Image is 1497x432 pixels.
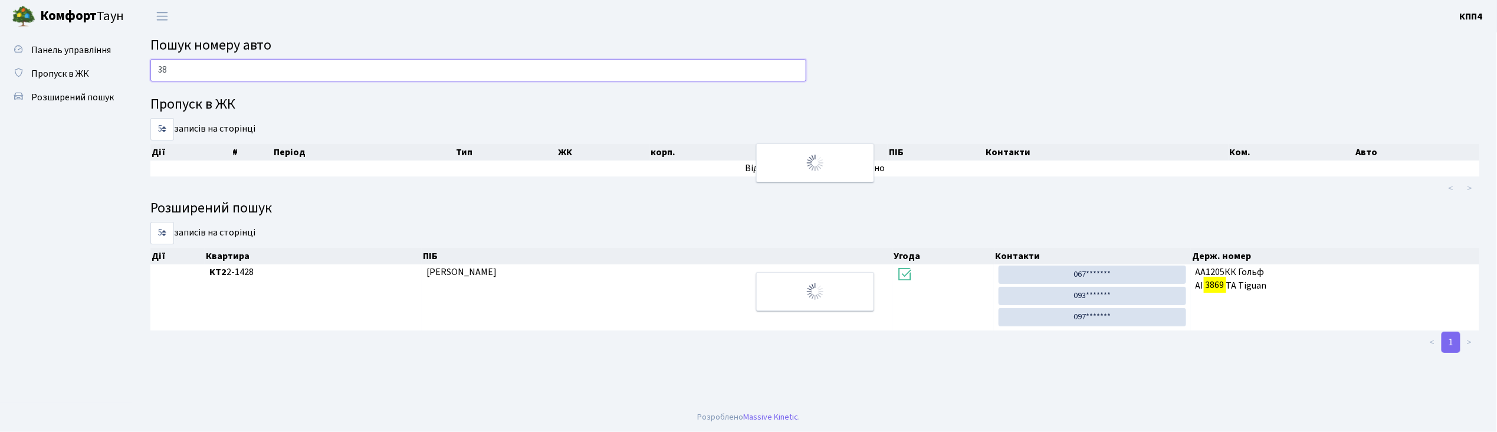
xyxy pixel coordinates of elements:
[1191,248,1480,264] th: Держ. номер
[1460,9,1483,24] a: КПП4
[649,144,797,161] th: корп.
[147,6,177,26] button: Переключити навігацію
[1204,277,1226,293] mark: 3869
[40,6,124,27] span: Таун
[12,5,35,28] img: logo.png
[743,411,798,423] a: Massive Kinetic
[150,200,1479,217] h4: Розширений пошук
[6,62,124,86] a: Пропуск в ЖК
[150,118,255,140] label: записів на сторінці
[1354,144,1479,161] th: Авто
[557,144,649,161] th: ЖК
[455,144,557,161] th: Тип
[150,96,1479,113] h4: Пропуск в ЖК
[205,248,422,264] th: Квартира
[697,411,800,424] div: Розроблено .
[1229,144,1355,161] th: Ком.
[150,144,231,161] th: Дії
[150,161,1479,176] td: Відповідних записів не знайдено
[806,153,825,172] img: Обробка...
[1196,266,1475,293] span: АА1205КК Гольф AI TA Tiguan
[31,67,89,80] span: Пропуск в ЖК
[6,38,124,62] a: Панель управління
[150,118,174,140] select: записів на сторінці
[984,144,1229,161] th: Контакти
[231,144,273,161] th: #
[150,248,205,264] th: Дії
[31,44,111,57] span: Панель управління
[888,144,984,161] th: ПІБ
[994,248,1191,264] th: Контакти
[426,266,497,279] span: [PERSON_NAME]
[150,59,806,81] input: Пошук
[806,282,825,301] img: Обробка...
[150,222,255,244] label: записів на сторінці
[6,86,124,109] a: Розширений пошук
[1442,332,1460,353] a: 1
[892,248,994,264] th: Угода
[209,266,226,279] b: КТ2
[1460,10,1483,23] b: КПП4
[422,248,892,264] th: ПІБ
[209,266,417,279] span: 2-1428
[273,144,455,161] th: Період
[40,6,97,25] b: Комфорт
[31,91,114,104] span: Розширений пошук
[150,35,271,55] span: Пошук номеру авто
[150,222,174,244] select: записів на сторінці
